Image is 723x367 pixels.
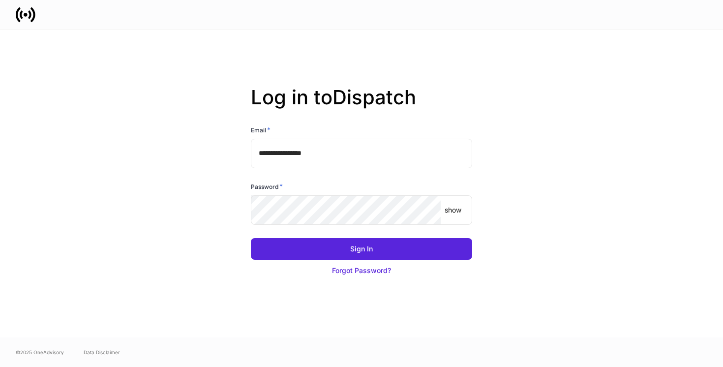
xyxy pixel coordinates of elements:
[84,348,120,356] a: Data Disclaimer
[251,86,472,125] h2: Log in to Dispatch
[251,125,271,135] h6: Email
[350,244,373,254] div: Sign In
[251,238,472,260] button: Sign In
[251,182,283,191] h6: Password
[445,205,461,215] p: show
[332,266,391,275] div: Forgot Password?
[251,260,472,281] button: Forgot Password?
[16,348,64,356] span: © 2025 OneAdvisory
